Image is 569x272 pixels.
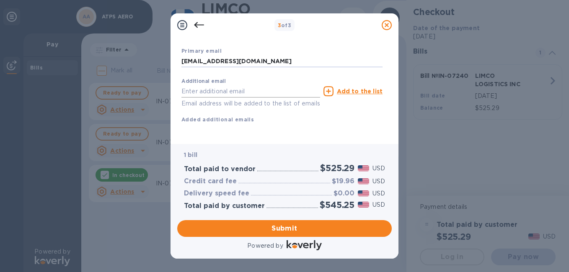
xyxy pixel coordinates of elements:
img: USD [358,190,369,196]
img: USD [358,178,369,184]
u: Add to the list [337,88,383,95]
b: of 3 [278,22,292,28]
p: USD [372,189,385,198]
h3: Total paid to vendor [184,165,256,173]
h2: $545.25 [320,200,354,210]
input: Enter your primary name [181,55,383,68]
span: Submit [184,223,385,234]
p: USD [372,200,385,209]
p: Powered by [247,241,283,250]
img: USD [358,165,369,171]
h3: $19.96 [332,177,354,185]
span: 3 [278,22,281,28]
b: 1 bill [184,151,197,158]
input: Enter additional email [181,85,320,98]
p: Email address will be added to the list of emails [181,99,320,108]
h2: $525.29 [320,163,354,173]
b: Added additional emails [181,116,254,123]
button: Submit [177,220,392,237]
h3: Total paid by customer [184,202,265,210]
b: Primary email [181,48,222,54]
img: Logo [287,240,322,250]
p: USD [372,177,385,186]
h3: $0.00 [334,190,354,198]
h3: Credit card fee [184,177,237,185]
label: Additional email [181,79,226,84]
h3: Delivery speed fee [184,190,249,198]
img: USD [358,202,369,208]
p: USD [372,164,385,173]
